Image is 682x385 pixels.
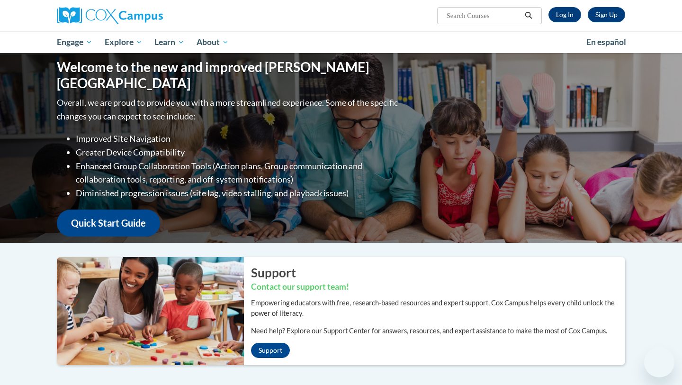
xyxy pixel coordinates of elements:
[148,31,190,53] a: Learn
[76,159,400,187] li: Enhanced Group Collaboration Tools (Action plans, Group communication and collaboration tools, re...
[446,10,521,21] input: Search Courses
[99,31,149,53] a: Explore
[190,31,235,53] a: About
[57,59,400,91] h1: Welcome to the new and improved [PERSON_NAME][GEOGRAPHIC_DATA]
[251,326,625,336] p: Need help? Explore our Support Center for answers, resources, and expert assistance to make the m...
[57,96,400,123] p: Overall, we are proud to provide you with a more streamlined experience. Some of the specific cha...
[251,343,290,358] a: Support
[251,298,625,319] p: Empowering educators with free, research-based resources and expert support, Cox Campus helps eve...
[251,281,625,293] h3: Contact our support team!
[76,186,400,200] li: Diminished progression issues (site lag, video stalling, and playback issues)
[154,37,184,48] span: Learn
[51,31,99,53] a: Engage
[105,37,143,48] span: Explore
[57,7,237,24] a: Cox Campus
[521,10,536,21] button: Search
[644,347,674,377] iframe: Button to launch messaging window
[50,257,244,365] img: ...
[548,7,581,22] a: Log In
[57,37,92,48] span: Engage
[586,37,626,47] span: En español
[580,32,632,52] a: En español
[588,7,625,22] a: Register
[197,37,229,48] span: About
[57,7,163,24] img: Cox Campus
[251,264,625,281] h2: Support
[57,210,160,237] a: Quick Start Guide
[76,146,400,159] li: Greater Device Compatibility
[76,132,400,146] li: Improved Site Navigation
[43,31,639,53] div: Main menu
